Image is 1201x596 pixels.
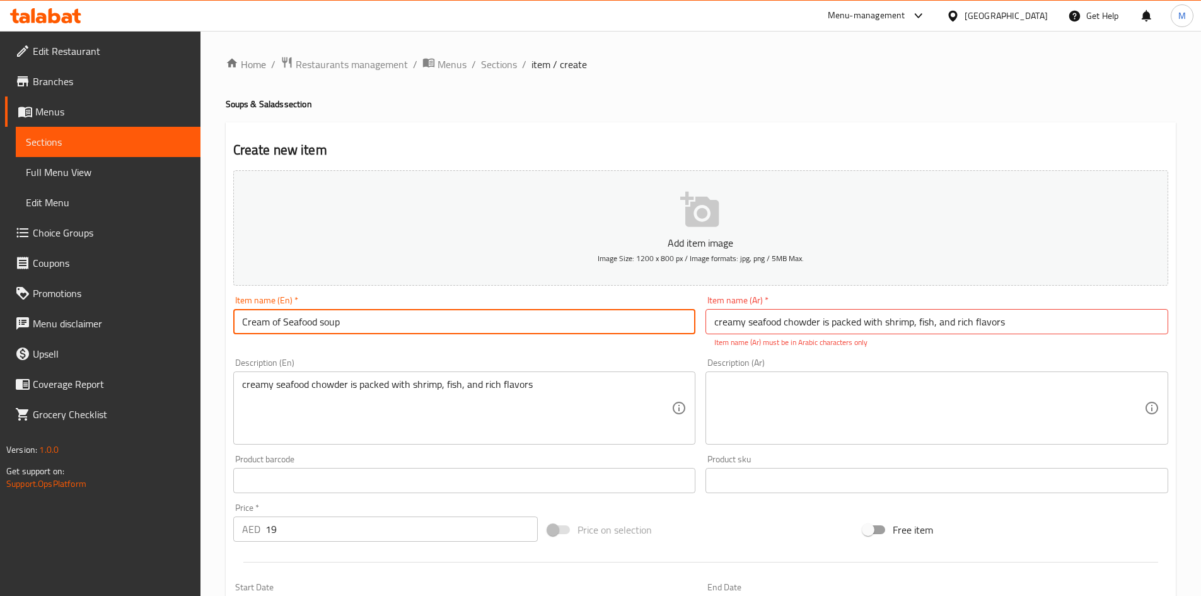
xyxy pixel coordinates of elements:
[5,36,200,66] a: Edit Restaurant
[893,522,933,537] span: Free item
[6,441,37,458] span: Version:
[233,468,696,493] input: Please enter product barcode
[5,218,200,248] a: Choice Groups
[33,255,190,271] span: Coupons
[16,157,200,187] a: Full Menu View
[16,187,200,218] a: Edit Menu
[5,369,200,399] a: Coverage Report
[226,98,1176,110] h4: Soups & Salads section
[531,57,587,72] span: item / create
[5,278,200,308] a: Promotions
[233,141,1168,160] h2: Create new item
[226,57,266,72] a: Home
[705,309,1168,334] input: Enter name Ar
[26,165,190,180] span: Full Menu View
[281,56,408,73] a: Restaurants management
[33,407,190,422] span: Grocery Checklist
[965,9,1048,23] div: [GEOGRAPHIC_DATA]
[413,57,417,72] li: /
[5,308,200,339] a: Menu disclaimer
[242,378,672,438] textarea: creamy seafood chowder is packed with shrimp, fish, and rich flavors
[5,248,200,278] a: Coupons
[253,235,1149,250] p: Add item image
[33,225,190,240] span: Choice Groups
[6,476,86,492] a: Support.OpsPlatform
[6,463,64,479] span: Get support on:
[296,57,408,72] span: Restaurants management
[233,309,696,334] input: Enter name En
[33,377,190,392] span: Coverage Report
[16,127,200,157] a: Sections
[828,8,905,23] div: Menu-management
[481,57,517,72] a: Sections
[5,399,200,429] a: Grocery Checklist
[5,339,200,369] a: Upsell
[33,74,190,89] span: Branches
[714,337,1159,348] p: Item name (Ar) must be in Arabic characters only
[35,104,190,119] span: Menus
[33,44,190,59] span: Edit Restaurant
[26,195,190,210] span: Edit Menu
[242,522,260,537] p: AED
[271,57,276,72] li: /
[26,134,190,149] span: Sections
[265,517,538,542] input: Please enter price
[233,170,1168,286] button: Add item imageImage Size: 1200 x 800 px / Image formats: jpg, png / 5MB Max.
[33,346,190,361] span: Upsell
[1178,9,1186,23] span: M
[438,57,467,72] span: Menus
[39,441,59,458] span: 1.0.0
[5,96,200,127] a: Menus
[33,316,190,331] span: Menu disclaimer
[422,56,467,73] a: Menus
[472,57,476,72] li: /
[226,56,1176,73] nav: breadcrumb
[5,66,200,96] a: Branches
[33,286,190,301] span: Promotions
[705,468,1168,493] input: Please enter product sku
[577,522,652,537] span: Price on selection
[522,57,526,72] li: /
[598,251,804,266] span: Image Size: 1200 x 800 px / Image formats: jpg, png / 5MB Max.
